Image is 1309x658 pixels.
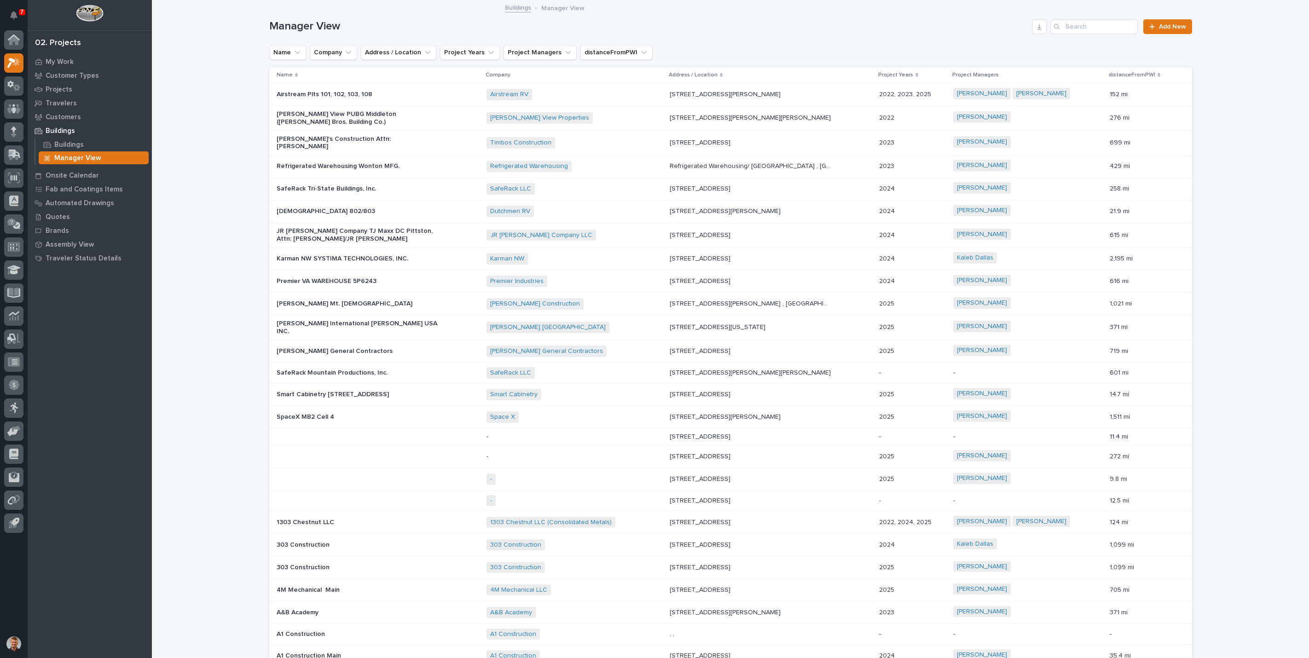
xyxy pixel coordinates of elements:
[957,138,1007,146] a: [PERSON_NAME]
[269,155,1192,178] tr: Refrigerated Warehousing Wonton MFG.Refrigerated Warehousing Refrigerated Warehousing/ [GEOGRAPHI...
[879,495,883,505] p: -
[28,237,152,251] a: Assembly View
[46,241,94,249] p: Assembly View
[1050,19,1138,34] div: Search
[670,206,782,215] p: [STREET_ADDRESS][PERSON_NAME]
[670,629,676,638] p: , ,
[269,83,1192,106] tr: Airstream Plts 101, 102, 103, 108Airstream RV [STREET_ADDRESS][PERSON_NAME][STREET_ADDRESS][PERSO...
[879,451,896,461] p: 2025
[490,564,541,571] a: 303 Construction
[269,624,1192,645] tr: A1 ConstructionA1 Construction , ,, , -- ---
[957,113,1007,121] a: [PERSON_NAME]
[670,451,732,461] p: 2000 BEAVER PLACE AVE SW, CANTON, OH 44706-1963
[670,298,833,308] p: 1300 Martin Luther King Jr, Blvd. , Green Cove Springs, FL 32043
[490,391,538,398] a: Smart Cabinetry
[277,227,438,243] p: JR [PERSON_NAME] Company TJ Maxx DC Pittston, Attn: [PERSON_NAME]/JR [PERSON_NAME]
[957,585,1007,593] a: [PERSON_NAME]
[957,231,1007,238] a: [PERSON_NAME]
[1110,276,1130,285] p: 616 mi
[670,431,732,441] p: [STREET_ADDRESS]
[269,340,1192,363] tr: [PERSON_NAME] General Contractors[PERSON_NAME] General Contractors [STREET_ADDRESS][STREET_ADDRES...
[670,607,782,617] p: [STREET_ADDRESS][PERSON_NAME]
[879,584,896,594] p: 2025
[670,276,732,285] p: [STREET_ADDRESS]
[28,69,152,82] a: Customer Types
[490,369,531,377] a: SafeRack LLC
[490,541,541,549] a: 303 Construction
[46,72,99,80] p: Customer Types
[879,539,897,549] p: 2024
[879,367,883,377] p: -
[957,184,1007,192] a: [PERSON_NAME]
[1110,562,1136,571] p: 1,099 mi
[277,369,438,377] p: SafeRack Mountain Productions, Inc.
[490,323,606,331] a: [PERSON_NAME] [GEOGRAPHIC_DATA]
[277,564,438,571] p: 303 Construction
[269,601,1192,624] tr: A&B AcademyA&B Academy [STREET_ADDRESS][PERSON_NAME][STREET_ADDRESS][PERSON_NAME] 20232023 [PERSO...
[1110,206,1131,215] p: 21.9 mi
[670,495,732,505] p: [STREET_ADDRESS]
[490,630,536,638] a: A1 Construction
[1110,584,1131,594] p: 705 mi
[76,5,103,22] img: Workspace Logo
[46,99,77,108] p: Travelers
[361,45,436,60] button: Address / Location
[952,70,999,80] p: Project Managers
[269,491,1192,511] tr: - [STREET_ADDRESS][STREET_ADDRESS] -- -12.5 mi12.5 mi
[957,277,1007,284] a: [PERSON_NAME]
[670,89,782,98] p: [STREET_ADDRESS][PERSON_NAME]
[35,138,152,151] a: Buildings
[46,213,70,221] p: Quotes
[490,91,528,98] a: Airstream RV
[1110,411,1132,421] p: 1,511 mi
[879,206,897,215] p: 2024
[490,277,544,285] a: Premier Industries
[1110,298,1134,308] p: 1,021 mi
[1110,183,1131,193] p: 258 mi
[28,224,152,237] a: Brands
[277,320,438,335] p: [PERSON_NAME] International [PERSON_NAME] USA INC.
[670,517,732,526] p: [STREET_ADDRESS]
[957,254,993,262] a: Kaleb Dallas
[957,608,1007,616] a: [PERSON_NAME]
[670,389,732,398] p: [STREET_ADDRESS]
[879,562,896,571] p: 2025
[879,89,933,98] p: 2022, 2023, 2025
[269,406,1192,428] tr: SpaceX MB2 Cell 4Space X [STREET_ADDRESS][PERSON_NAME][STREET_ADDRESS][PERSON_NAME] 20252025 [PER...
[46,199,114,208] p: Automated Drawings
[879,183,897,193] p: 2024
[28,55,152,69] a: My Work
[490,185,531,193] a: SafeRack LLC
[310,45,357,60] button: Company
[957,474,1007,482] a: [PERSON_NAME]
[1110,253,1135,263] p: 2,195 mi
[957,540,993,548] a: Kaleb Dallas
[490,497,492,505] a: -
[879,389,896,398] p: 2025
[490,609,532,617] a: A&B Academy
[490,300,580,308] a: [PERSON_NAME] Construction
[54,154,101,162] p: Manager View
[1110,137,1132,147] p: 699 mi
[269,178,1192,200] tr: SafeRack Tri-State Buildings, Inc.SafeRack LLC [STREET_ADDRESS][STREET_ADDRESS] 20242024 [PERSON_...
[1110,629,1113,638] p: -
[269,248,1192,270] tr: Karman NW SYSTIMA TECHNOLOGIES, INC.Karman NW [STREET_ADDRESS][STREET_ADDRESS] 20242024 Kaleb Dal...
[277,255,438,263] p: Karman NW SYSTIMA TECHNOLOGIES, INC.
[490,413,515,421] a: Space X
[490,586,547,594] a: 4M Mechanical LLC
[277,541,438,549] p: 303 Construction
[46,185,123,194] p: Fab and Coatings Items
[46,86,72,94] p: Projects
[957,563,1007,571] a: [PERSON_NAME]
[4,634,23,653] button: users-avatar
[490,114,589,122] a: [PERSON_NAME] View Properties
[490,475,492,483] a: -
[490,208,530,215] a: Dutchmen RV
[670,584,732,594] p: [STREET_ADDRESS]
[28,251,152,265] a: Traveler Status Details
[1110,389,1131,398] p: 14.7 mi
[46,227,69,235] p: Brands
[490,162,568,170] a: Refrigerated Warehousing
[1110,112,1131,122] p: 276 mi
[269,130,1192,155] tr: [PERSON_NAME]'s Construction Attn: [PERSON_NAME]Timbos Construction [STREET_ADDRESS][STREET_ADDRE...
